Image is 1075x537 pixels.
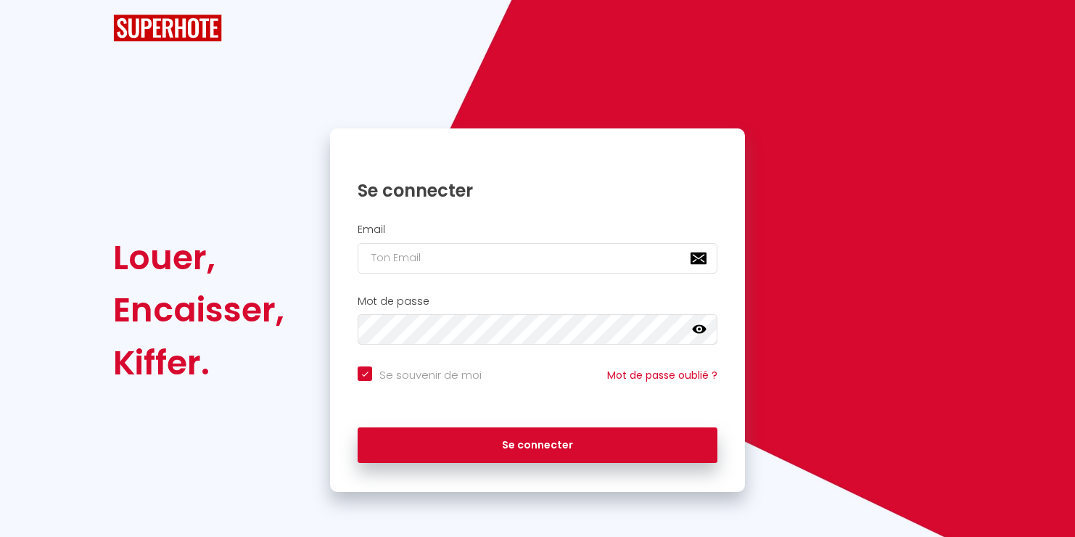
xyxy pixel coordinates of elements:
[607,368,717,382] a: Mot de passe oublié ?
[113,284,284,336] div: Encaisser,
[113,15,222,41] img: SuperHote logo
[113,337,284,389] div: Kiffer.
[358,243,717,274] input: Ton Email
[358,224,717,236] h2: Email
[113,231,284,284] div: Louer,
[358,179,717,202] h1: Se connecter
[358,295,717,308] h2: Mot de passe
[358,427,717,464] button: Se connecter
